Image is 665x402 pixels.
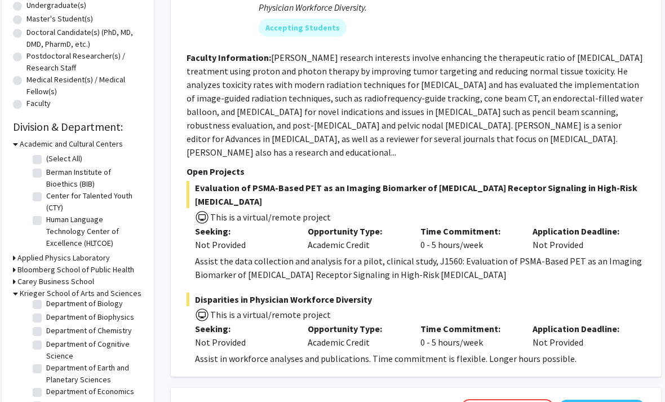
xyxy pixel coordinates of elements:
div: Not Provided [195,238,291,251]
p: Application Deadline: [533,224,628,238]
b: Faculty Information: [187,52,271,63]
label: Master's Student(s) [26,13,93,25]
p: Opportunity Type: [308,224,404,238]
div: Not Provided [195,335,291,349]
label: Department of Biology [46,298,123,310]
h3: Bloomberg School of Public Health [17,264,134,276]
p: Time Commitment: [420,224,516,238]
div: Assist the data collection and analysis for a pilot, clinical study, J1560: Evaluation of PSMA-Ba... [195,254,645,281]
p: Seeking: [195,322,291,335]
span: This is a virtual/remote project [209,211,331,223]
h3: Academic and Cultural Centers [20,138,123,150]
div: Academic Credit [299,322,412,349]
div: Academic Credit [299,224,412,251]
p: Time Commitment: [420,322,516,335]
p: Open Projects [187,165,645,178]
label: Department of Chemistry [46,325,132,337]
label: Department of Biophysics [46,311,134,323]
span: This is a virtual/remote project [209,309,331,320]
label: Center for Talented Youth (CTY) [46,190,140,214]
h3: Krieger School of Arts and Sciences [20,288,141,299]
span: Disparities in Physician Workforce Diversity [187,293,645,306]
p: Opportunity Type: [308,322,404,335]
div: Not Provided [524,322,637,349]
fg-read-more: [PERSON_NAME] research interests involve enhancing the therapeutic ratio of [MEDICAL_DATA] treatm... [187,52,643,158]
div: Assist in workforce analyses and publications. Time commitment is flexible. Longer hours possible. [195,352,645,365]
label: Department of Economics [46,386,134,397]
h2: Division & Department: [13,120,143,134]
mat-chip: Accepting Students [259,19,347,37]
span: Evaluation of PSMA-Based PET as an Imaging Biomarker of [MEDICAL_DATA] Receptor Signaling in High... [187,181,645,208]
label: Faculty [26,98,51,109]
label: Department of Earth and Planetary Sciences [46,362,140,386]
h3: Applied Physics Laboratory [17,252,110,264]
label: Berman Institute of Bioethics (BIB) [46,166,140,190]
h3: Carey Business School [17,276,94,288]
label: (Select All) [46,153,82,165]
p: Seeking: [195,224,291,238]
label: Human Language Technology Center of Excellence (HLTCOE) [46,214,140,249]
p: Application Deadline: [533,322,628,335]
div: Not Provided [524,224,637,251]
div: 0 - 5 hours/week [412,322,525,349]
label: Postdoctoral Researcher(s) / Research Staff [26,50,143,74]
label: Department of Cognitive Science [46,338,140,362]
iframe: Chat [8,351,48,394]
div: 0 - 5 hours/week [412,224,525,251]
label: Medical Resident(s) / Medical Fellow(s) [26,74,143,98]
label: Doctoral Candidate(s) (PhD, MD, DMD, PharmD, etc.) [26,26,143,50]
